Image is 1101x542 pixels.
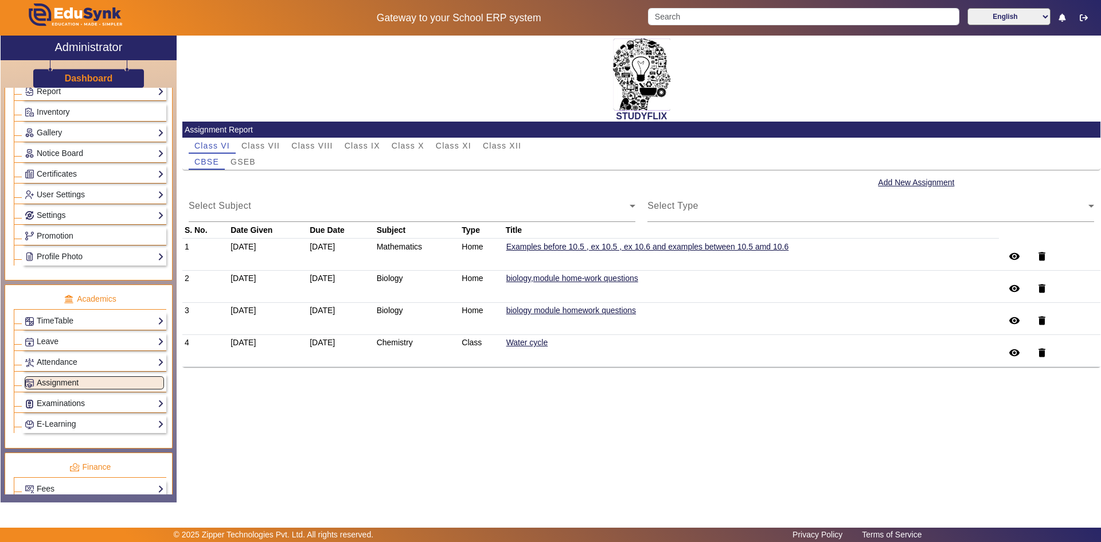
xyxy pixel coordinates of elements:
td: [DATE] [308,334,375,366]
a: Terms of Service [856,527,927,542]
td: Home [460,239,503,271]
img: Branchoperations.png [25,232,34,240]
input: Search [648,8,959,25]
mat-icon: delete [1036,283,1048,294]
td: [DATE] [308,239,375,271]
mat-icon: delete [1036,347,1048,358]
span: Inventory [37,107,70,116]
img: Assignments.png [25,379,34,388]
img: academic.png [64,294,74,305]
td: [DATE] [229,270,308,302]
td: 4 [182,334,228,366]
h5: Gateway to your School ERP system [282,12,636,24]
td: [DATE] [229,239,308,271]
mat-icon: remove_red_eye [1009,283,1020,294]
span: Assignment [37,378,79,387]
a: Inventory [25,106,164,119]
a: Assignment [25,376,164,389]
td: [DATE] [229,334,308,366]
a: biology module homework questions [506,305,637,315]
td: Class [460,334,503,366]
span: Class VII [241,142,280,150]
a: Dashboard [64,72,114,84]
span: CBSE [194,158,219,166]
td: 1 [182,239,228,271]
td: Mathematics [374,239,460,271]
h2: STUDYFLIX [182,111,1100,122]
th: S. No. [182,222,228,239]
h2: Administrator [55,40,123,54]
mat-label: Select Type [647,201,698,210]
th: Type [460,222,503,239]
p: Academics [14,293,166,305]
mat-label: Select Subject [189,201,251,210]
span: Class VI [194,142,230,150]
span: Class IX [345,142,380,150]
span: Promotion [37,231,73,240]
span: Select Subject [189,204,630,217]
img: 2da83ddf-6089-4dce-a9e2-416746467bdd [613,38,670,111]
mat-icon: remove_red_eye [1009,315,1020,326]
td: Home [460,270,503,302]
a: Water cycle [506,337,549,348]
a: Administrator [1,36,177,60]
span: Class XII [483,142,521,150]
th: Date Given [229,222,308,239]
td: Biology [374,302,460,334]
th: Due Date [308,222,375,239]
img: Inventory.png [25,108,34,116]
span: Class X [392,142,424,150]
img: finance.png [69,462,80,473]
span: Select Type [647,204,1088,217]
td: Chemistry [374,334,460,366]
span: Class VIII [291,142,333,150]
a: Promotion [25,229,164,243]
a: Examples before 10.5 , ex 10.5 , ex 10.6 and examples between 10.5 amd 10.6 [506,241,790,252]
mat-icon: delete [1036,315,1048,326]
th: Title [503,222,999,239]
button: Add New Assignment [877,176,955,190]
span: Class XI [436,142,471,150]
p: Finance [14,461,166,473]
th: Subject [374,222,460,239]
h3: Dashboard [65,73,113,84]
td: [DATE] [229,302,308,334]
td: Biology [374,270,460,302]
span: GSEB [231,158,256,166]
a: Privacy Policy [787,527,848,542]
td: 3 [182,302,228,334]
a: biology,module home-work questions [506,273,639,283]
td: [DATE] [308,302,375,334]
p: © 2025 Zipper Technologies Pvt. Ltd. All rights reserved. [174,529,374,541]
mat-icon: delete [1036,251,1048,262]
mat-icon: remove_red_eye [1009,251,1020,262]
mat-card-header: Assignment Report [182,122,1100,138]
td: Home [460,302,503,334]
mat-icon: remove_red_eye [1009,347,1020,358]
td: [DATE] [308,270,375,302]
td: 2 [182,270,228,302]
